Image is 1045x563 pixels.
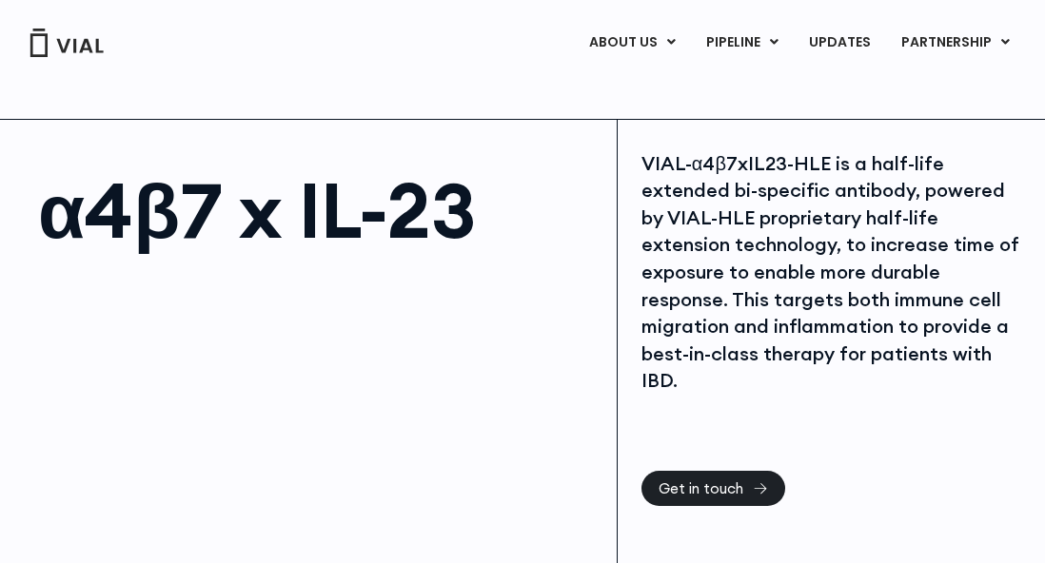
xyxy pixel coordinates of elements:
[794,27,885,59] a: UPDATES
[574,27,690,59] a: ABOUT USMenu Toggle
[886,27,1025,59] a: PARTNERSHIPMenu Toggle
[659,481,743,495] span: Get in touch
[691,27,793,59] a: PIPELINEMenu Toggle
[641,150,1021,395] div: VIAL-α4β7xIL23-HLE is a half-life extended bi-specific antibody, powered by VIAL-HLE proprietary ...
[38,172,598,248] h1: α4β7 x IL-23
[29,29,105,57] img: Vial Logo
[641,471,785,506] a: Get in touch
